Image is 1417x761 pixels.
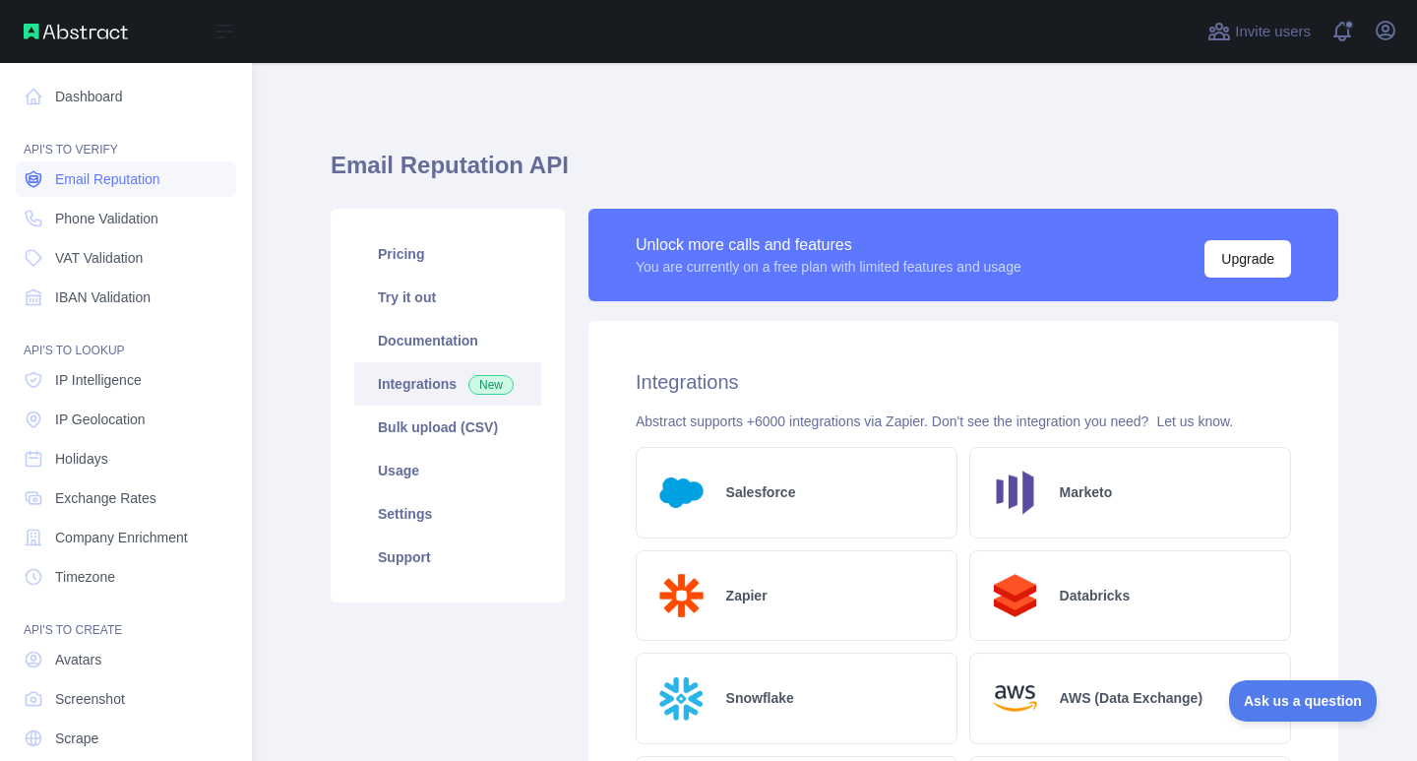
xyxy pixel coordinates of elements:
[24,24,128,39] img: Abstract API
[55,248,143,268] span: VAT Validation
[1060,688,1202,708] h2: AWS (Data Exchange)
[16,681,236,717] a: Screenshot
[55,650,101,669] span: Avatars
[354,492,541,536] a: Settings
[726,586,768,605] h2: Zapier
[16,280,236,315] a: IBAN Validation
[1203,16,1315,47] button: Invite users
[331,150,1338,197] h1: Email Reputation API
[16,118,236,158] div: API'S TO VERIFY
[354,276,541,319] a: Try it out
[636,368,1291,396] h2: Integrations
[16,642,236,677] a: Avatars
[354,362,541,406] a: Integrations New
[16,79,236,114] a: Dashboard
[16,201,236,236] a: Phone Validation
[354,406,541,449] a: Bulk upload (CSV)
[1060,482,1113,502] h2: Marketo
[652,567,710,625] img: Logo
[1156,413,1233,429] a: Let us know.
[1204,240,1291,278] button: Upgrade
[726,688,794,708] h2: Snowflake
[16,599,236,638] div: API'S TO CREATE
[986,464,1044,522] img: Logo
[636,412,1291,431] div: Abstract supports +6000 integrations via Zapier. Don't see the integration you need?
[16,161,236,197] a: Email Reputation
[16,240,236,276] a: VAT Validation
[16,441,236,476] a: Holidays
[468,375,514,395] span: New
[55,528,188,547] span: Company Enrichment
[986,567,1044,625] img: Logo
[16,520,236,555] a: Company Enrichment
[16,319,236,358] div: API'S TO LOOKUP
[636,257,1021,277] div: You are currently on a free plan with limited features and usage
[1235,21,1311,43] span: Invite users
[986,669,1044,728] img: Logo
[354,536,541,579] a: Support
[55,449,108,469] span: Holidays
[16,362,236,398] a: IP Intelligence
[55,370,142,390] span: IP Intelligence
[726,482,796,502] h2: Salesforce
[652,669,710,728] img: Logo
[16,402,236,437] a: IP Geolocation
[16,480,236,516] a: Exchange Rates
[354,319,541,362] a: Documentation
[55,169,160,189] span: Email Reputation
[55,209,158,228] span: Phone Validation
[16,721,236,756] a: Scrape
[55,689,125,709] span: Screenshot
[55,488,156,508] span: Exchange Rates
[55,287,151,307] span: IBAN Validation
[1060,586,1131,605] h2: Databricks
[354,232,541,276] a: Pricing
[1229,680,1378,722] iframe: Toggle Customer Support
[55,729,98,748] span: Scrape
[55,410,146,429] span: IP Geolocation
[16,559,236,595] a: Timezone
[55,567,115,587] span: Timezone
[354,449,541,492] a: Usage
[636,233,1021,257] div: Unlock more calls and features
[652,464,710,522] img: Logo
